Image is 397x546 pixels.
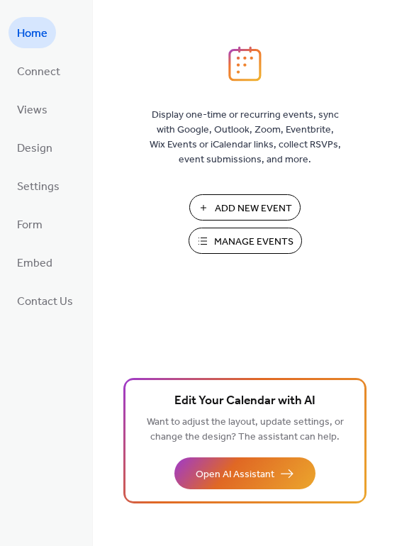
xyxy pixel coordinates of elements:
span: Settings [17,176,60,199]
a: Contact Us [9,285,82,316]
span: Design [17,138,52,160]
button: Manage Events [189,228,302,254]
a: Form [9,208,51,240]
a: Views [9,94,56,125]
button: Add New Event [189,194,301,221]
span: Home [17,23,47,45]
span: Embed [17,252,52,275]
span: Display one-time or recurring events, sync with Google, Outlook, Zoom, Eventbrite, Wix Events or ... [150,108,341,167]
span: Add New Event [215,201,292,216]
img: logo_icon.svg [228,46,261,82]
a: Home [9,17,56,48]
a: Design [9,132,61,163]
span: Edit Your Calendar with AI [174,391,315,411]
span: Contact Us [17,291,73,313]
span: Connect [17,61,60,84]
button: Open AI Assistant [174,457,315,489]
a: Settings [9,170,68,201]
span: Want to adjust the layout, update settings, or change the design? The assistant can help. [147,413,344,447]
span: Open AI Assistant [196,467,274,482]
a: Embed [9,247,61,278]
span: Views [17,99,47,122]
a: Connect [9,55,69,87]
span: Form [17,214,43,237]
span: Manage Events [214,235,293,250]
